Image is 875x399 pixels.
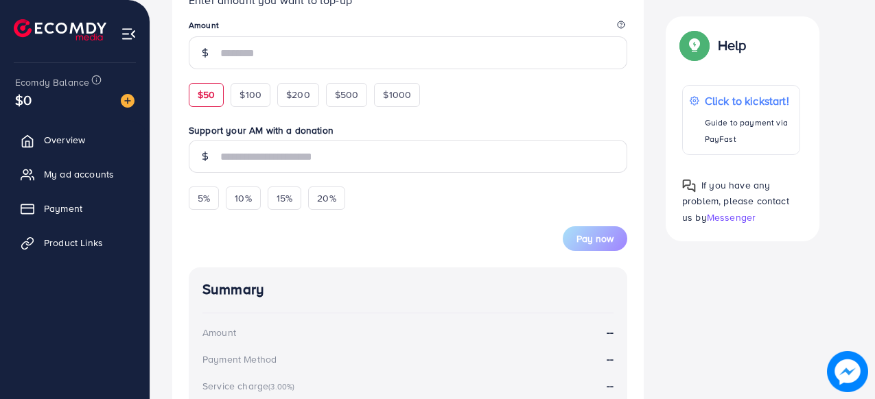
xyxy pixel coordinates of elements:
[44,202,82,215] span: Payment
[286,88,310,101] span: $200
[10,229,139,256] a: Product Links
[235,191,251,205] span: 10%
[705,93,793,109] p: Click to kickstart!
[317,191,336,205] span: 20%
[682,178,789,223] span: If you have any problem, please contact us by
[10,195,139,222] a: Payment
[10,160,139,188] a: My ad accounts
[121,26,137,42] img: menu
[202,281,614,298] h4: Summary
[189,19,627,36] legend: Amount
[563,226,627,251] button: Pay now
[576,232,614,245] span: Pay now
[268,381,294,392] small: (3.00%)
[198,88,215,101] span: $50
[202,352,277,366] div: Payment Method
[607,324,614,340] strong: --
[44,236,103,250] span: Product Links
[277,191,292,205] span: 15%
[15,90,32,110] span: $0
[198,191,210,205] span: 5%
[682,179,696,193] img: Popup guide
[189,123,627,137] label: Support your AM with a donation
[202,326,236,339] div: Amount
[335,88,359,101] span: $500
[10,126,139,154] a: Overview
[202,379,299,393] div: Service charge
[607,351,614,367] strong: --
[15,75,89,89] span: Ecomdy Balance
[240,88,261,101] span: $100
[682,33,707,58] img: Popup guide
[383,88,411,101] span: $1000
[44,167,114,181] span: My ad accounts
[121,94,135,108] img: image
[14,19,106,40] img: logo
[44,133,85,147] span: Overview
[705,114,793,147] p: Guide to payment via PayFast
[827,351,868,392] img: image
[607,378,614,393] strong: --
[718,37,747,53] p: Help
[707,210,756,223] span: Messenger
